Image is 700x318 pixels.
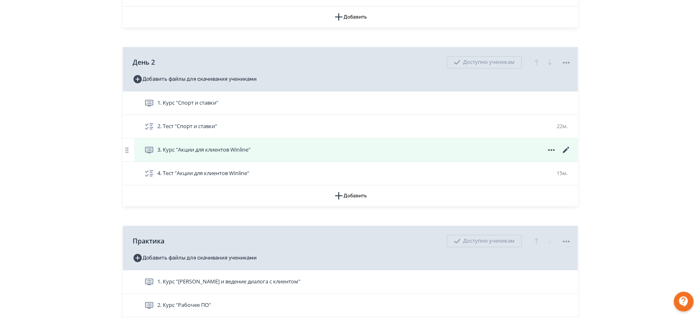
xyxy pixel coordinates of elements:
[133,57,155,67] span: День 2
[123,115,578,138] div: 2. Тест "Спорт и ставки"22м.
[133,236,164,246] span: Практика
[123,294,578,317] div: 2. Курс "Рабочее ПО"
[123,91,578,115] div: 1. Курс "Спорт и ставки"
[447,235,522,247] div: Доступно ученикам
[157,301,211,309] span: 2. Курс "Рабочее ПО"
[157,146,251,154] span: 3. Курс "Акции для клиентов Winline"
[157,278,300,286] span: 1. Курс "Сервис и ведение диалога с клиентом"
[123,138,578,162] div: 3. Курс "Акции для клиентов Winline"
[157,122,217,131] span: 2. Тест "Спорт и ставки"
[557,169,568,177] span: 15м.
[123,270,578,294] div: 1. Курс "[PERSON_NAME] и ведение диалога с клиентом"
[157,99,218,107] span: 1. Курс "Спорт и ставки"
[123,162,578,185] div: 4. Тест "Акции для клиентов Winline"15м.
[133,72,257,86] button: Добавить файлы для скачивания учениками
[447,56,522,68] div: Доступно ученикам
[123,185,578,206] button: Добавить
[157,169,249,178] span: 4. Тест "Акции для клиентов Winline"
[557,122,568,130] span: 22м.
[133,251,257,264] button: Добавить файлы для скачивания учениками
[123,7,578,27] button: Добавить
